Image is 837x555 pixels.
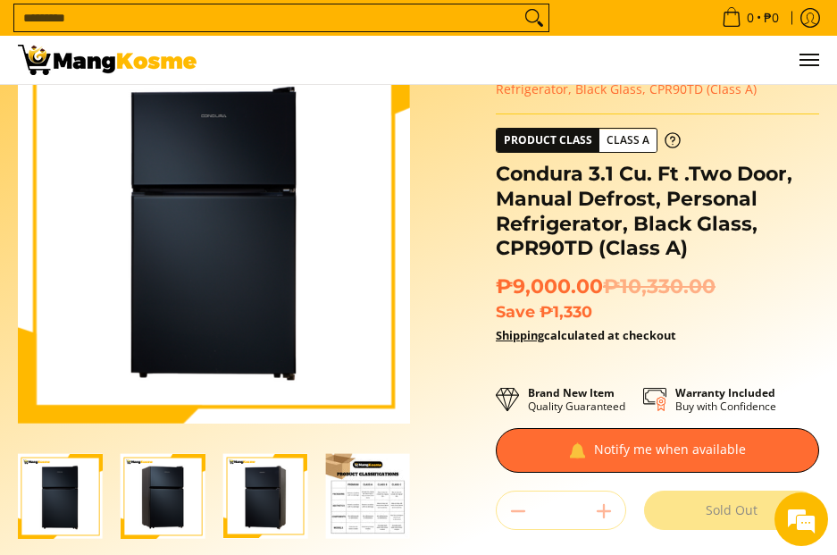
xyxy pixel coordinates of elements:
span: Class A [599,130,657,152]
span: ₱9,000.00 [496,274,716,299]
span: Condura 3.1 Cu. Ft .Two Door, Manual Defrost, Personal Refrigerator, Black Glass, CPR90TD (Class A) [496,34,805,97]
span: 0 [744,12,757,24]
strong: Brand New Item [528,385,615,400]
a: Shipping [496,327,544,343]
img: Condura 3.1 Cu. Ft .Two Door, Manual Defrost, Personal Refrigerator, Black Glass, CPR90TD (Class ... [18,454,103,539]
img: Condura 3.1 Cu. Ft .Two Door, Manual Defrost, Personal Refrigerator, Black Glass, CPR90TD (Class ... [223,454,308,539]
h1: Condura 3.1 Cu. Ft .Two Door, Manual Defrost, Personal Refrigerator, Black Glass, CPR90TD (Class A) [496,162,819,261]
span: • [716,8,784,28]
button: Menu [798,36,819,84]
p: Quality Guaranteed [528,386,625,413]
span: Save [496,302,535,321]
strong: Warranty Included [675,385,775,400]
span: Product Class [497,129,599,152]
img: Condura 3.1 Cu. Ft .Two Door, Manual Defrost, Personal Refrigerator, Black Glass, CPR90TD (Class ... [325,454,410,539]
strong: calculated at checkout [496,327,676,343]
img: Condura 3.1 Cu. Ft .Two Door, Manual Defrost, Personal Refrigerator, Black Glass, CPR90TD (Class ... [121,454,205,539]
ul: Customer Navigation [214,36,819,84]
span: ₱1,330 [540,302,592,321]
p: Buy with Confidence [675,386,776,413]
button: Search [520,4,548,31]
span: ₱0 [761,12,782,24]
a: Product Class Class A [496,128,681,153]
del: ₱10,330.00 [603,274,716,299]
nav: Main Menu [214,36,819,84]
img: Condura 3.1 Cu. Ft .Two Door, Manual Defrost, Personal Refrigerator, Black Glass, CPR90TD (Class A) [18,31,410,424]
img: Condura 3.1 Cu. Ft .Two Door, Manual Defrost, Personal Refrigerator, B | Mang Kosme [18,45,197,75]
